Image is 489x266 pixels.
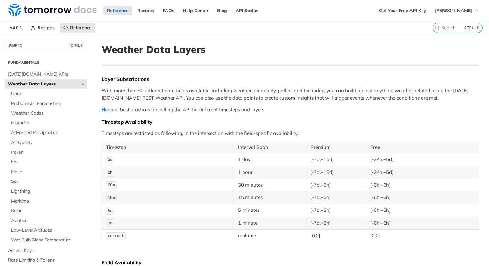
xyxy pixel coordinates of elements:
[108,196,115,200] span: 15m
[366,142,479,153] th: Free
[108,234,124,238] span: current
[234,191,306,204] td: 15 minutes
[102,44,479,55] h1: Weather Data Layers
[5,79,87,89] a: Weather Data LayersHide subpages for Weather Data Layers
[214,6,230,15] a: Blog
[376,6,430,15] a: Get Your Free API Key
[8,89,87,99] a: Core
[8,128,87,137] a: Advanced Precipitation
[11,169,85,175] span: Flood
[8,81,79,87] span: Weather Data Layers
[234,153,306,166] td: 1 day
[366,153,479,166] td: [-24h,+5d]
[179,6,212,15] a: Help Center
[159,6,178,15] a: FAQs
[11,218,85,224] span: Aviation
[234,229,306,242] td: realtime
[234,217,306,229] td: 1 minute
[366,179,479,191] td: [-6h,+6h]
[27,23,58,33] a: Recipes
[80,82,85,87] button: Hide subpages for Weather Data Layers
[306,217,366,229] td: [-7d,+6h]
[102,130,479,137] p: Timesteps are restricted as following, in the intersection with the field-specific availability:
[5,70,87,79] a: [DATE][DOMAIN_NAME] APIs
[8,177,87,186] a: Soil
[11,159,85,165] span: Fire
[11,91,85,97] span: Core
[8,216,87,225] a: Aviation
[463,25,481,31] kbd: CTRL-K
[306,166,366,179] td: [-7d,+15d]
[5,60,87,65] h2: Fundamentals
[8,235,87,245] a: Wet Bulb Globe Temperature
[11,178,85,185] span: Soil
[102,259,479,266] div: Field Availability
[366,229,479,242] td: [0,0]
[6,23,25,33] span: v4.0.1
[11,188,85,195] span: Lightning
[70,25,92,31] span: Reference
[306,179,366,191] td: [-7d,+6h]
[11,139,85,146] span: Air Quality
[60,23,95,33] a: Reference
[108,209,112,213] span: 5m
[8,71,85,78] span: [DATE][DOMAIN_NAME] APIs
[435,25,440,30] svg: Search
[8,99,87,108] a: Probabilistic Forecasting
[102,106,479,114] p: are best practices for calling the API for different timesteps and layers.
[234,179,306,191] td: 30 minutes
[102,119,479,125] div: Timestep Availability
[5,255,87,265] a: Rate Limiting & Tokens
[8,4,97,16] img: Tomorrow.io Weather API Docs
[306,142,366,153] th: Premium
[366,191,479,204] td: [-6h,+6h]
[11,149,85,156] span: Pollen
[5,246,87,255] a: Access Keys
[108,170,112,175] span: 1h
[11,198,85,204] span: Maritime
[8,206,87,216] a: Solar
[366,166,479,179] td: [-24h,+5d]
[8,157,87,167] a: Fire
[11,227,85,233] span: Low-Level Altitudes
[11,208,85,214] span: Solar
[8,118,87,128] a: Historical
[8,196,87,206] a: Maritime
[5,41,87,50] button: JUMP TOCTRL-/
[435,8,472,13] span: [PERSON_NAME]
[306,191,366,204] td: [-7d,+6h]
[306,229,366,242] td: [0,0]
[8,187,87,196] a: Lightning
[102,107,112,113] a: Here
[234,204,306,217] td: 5 minutes
[366,204,479,217] td: [-6h,+6h]
[8,225,87,235] a: Low-Level Altitudes
[11,129,85,136] span: Advanced Precipitation
[102,142,234,153] th: Timestep
[108,221,112,225] span: 1m
[134,6,158,15] a: Recipes
[234,166,306,179] td: 1 hour
[306,153,366,166] td: [-7d,+15d]
[234,142,306,153] th: Interval Span
[102,87,479,101] p: With more than 80 different data fields available, including weather, air quality, pollen, and fi...
[103,6,132,15] a: Reference
[108,158,112,162] span: 1d
[8,248,85,254] span: Access Keys
[366,217,479,229] td: [-6h,+6h]
[232,6,262,15] a: API Status
[11,237,85,243] span: Wet Bulb Globe Temperature
[8,257,85,263] span: Rate Limiting & Tokens
[431,6,483,15] button: [PERSON_NAME]
[8,138,87,147] a: Air Quality
[8,108,87,118] a: Weather Codes
[306,204,366,217] td: [-7d,+6h]
[8,167,87,177] a: Flood
[11,110,85,116] span: Weather Codes
[102,76,479,82] div: Layer Subscriptions
[69,43,83,48] span: CTRL-/
[11,100,85,107] span: Probabilistic Forecasting
[11,120,85,126] span: Historical
[8,148,87,157] a: Pollen
[108,183,115,188] span: 30m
